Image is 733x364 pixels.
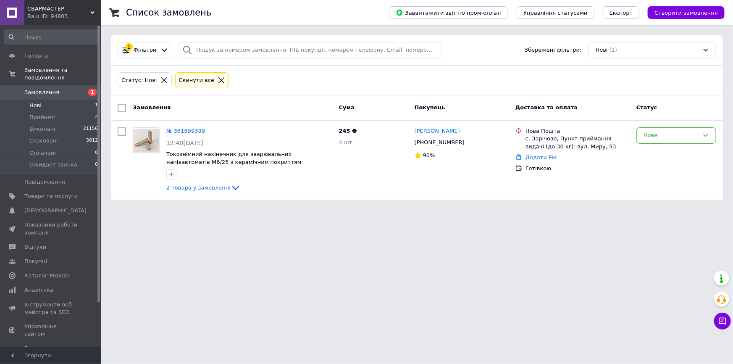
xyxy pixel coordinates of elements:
span: Замовлення [24,89,59,96]
span: 0 [95,149,98,157]
span: 3812 [86,137,98,145]
div: Статус: Нові [120,76,159,85]
span: Статус [636,104,657,111]
span: Прийняті [29,113,55,121]
span: 12:40[DATE] [166,140,203,146]
a: Створити замовлення [639,9,725,16]
span: Доставка та оплата [515,104,578,111]
span: Експорт [610,10,633,16]
span: Нові [29,102,42,109]
span: Замовлення та повідомлення [24,66,101,82]
span: Нові [596,46,608,54]
span: 2 [95,113,98,121]
span: Збережені фільтри: [525,46,582,54]
span: Управління сайтом [24,323,78,338]
img: Фото товару [133,129,159,153]
span: Повідомлення [24,178,65,186]
button: Управління статусами [517,6,594,19]
a: 2 товара у замовленні [166,185,241,191]
span: 90% [423,152,435,158]
span: Інструменти веб-майстра та SEO [24,301,78,316]
span: 0 [95,161,98,169]
span: Завантажити звіт по пром-оплаті [396,9,502,16]
span: Товари та послуги [24,193,78,200]
span: Створити замовлення [654,10,718,16]
div: с. Зарічово, Пункт приймання-видачі (до 30 кг): вул. Миру, 53 [525,135,630,150]
span: 4 шт. [339,139,354,145]
div: Готівкою [525,165,630,172]
a: Додати ЕН [525,154,556,161]
a: № 361599389 [166,128,205,134]
span: Оплачені [29,149,56,157]
a: [PERSON_NAME] [415,127,460,135]
span: Фільтри [134,46,157,54]
input: Пошук за номером замовлення, ПІБ покупця, номером телефону, Email, номером накладної [179,42,441,58]
span: Ожидает звонка [29,161,77,169]
div: Нове [644,131,699,140]
a: Токознімний накінечник для зварювальних напівавтоматів М6/25 з керамічним покриттям [166,151,302,165]
input: Пошук [4,29,99,45]
span: Показники роботи компанії [24,221,78,236]
span: [DEMOGRAPHIC_DATA] [24,207,87,214]
span: Скасовані [29,137,58,145]
span: Відгуки [24,243,46,251]
span: Каталог ProSale [24,272,70,280]
button: Експорт [603,6,640,19]
span: 1 [88,89,97,96]
span: Управління статусами [523,10,588,16]
div: Нова Пошта [525,127,630,135]
span: [PHONE_NUMBER] [415,139,465,145]
h1: Список замовлень [126,8,211,18]
span: Головна [24,52,48,60]
div: Cкинути все [177,76,216,85]
span: Замовлення [133,104,171,111]
span: 21156 [83,125,98,133]
span: 1 [95,102,98,109]
a: Фото товару [133,127,160,154]
span: СВАРМАСТЕР [27,5,90,13]
button: Створити замовлення [648,6,725,19]
span: Покупець [415,104,445,111]
span: 245 ₴ [339,128,357,134]
button: Завантажити звіт по пром-оплаті [389,6,508,19]
span: Cума [339,104,355,111]
button: Чат з покупцем [714,313,731,330]
div: 1 [125,43,133,51]
div: Ваш ID: 94803 [27,13,101,20]
span: 2 товара у замовленні [166,185,231,191]
span: (1) [610,47,617,53]
span: Покупці [24,258,47,265]
span: Гаманець компанії [24,345,78,360]
span: Аналітика [24,286,53,294]
span: Виконані [29,125,55,133]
